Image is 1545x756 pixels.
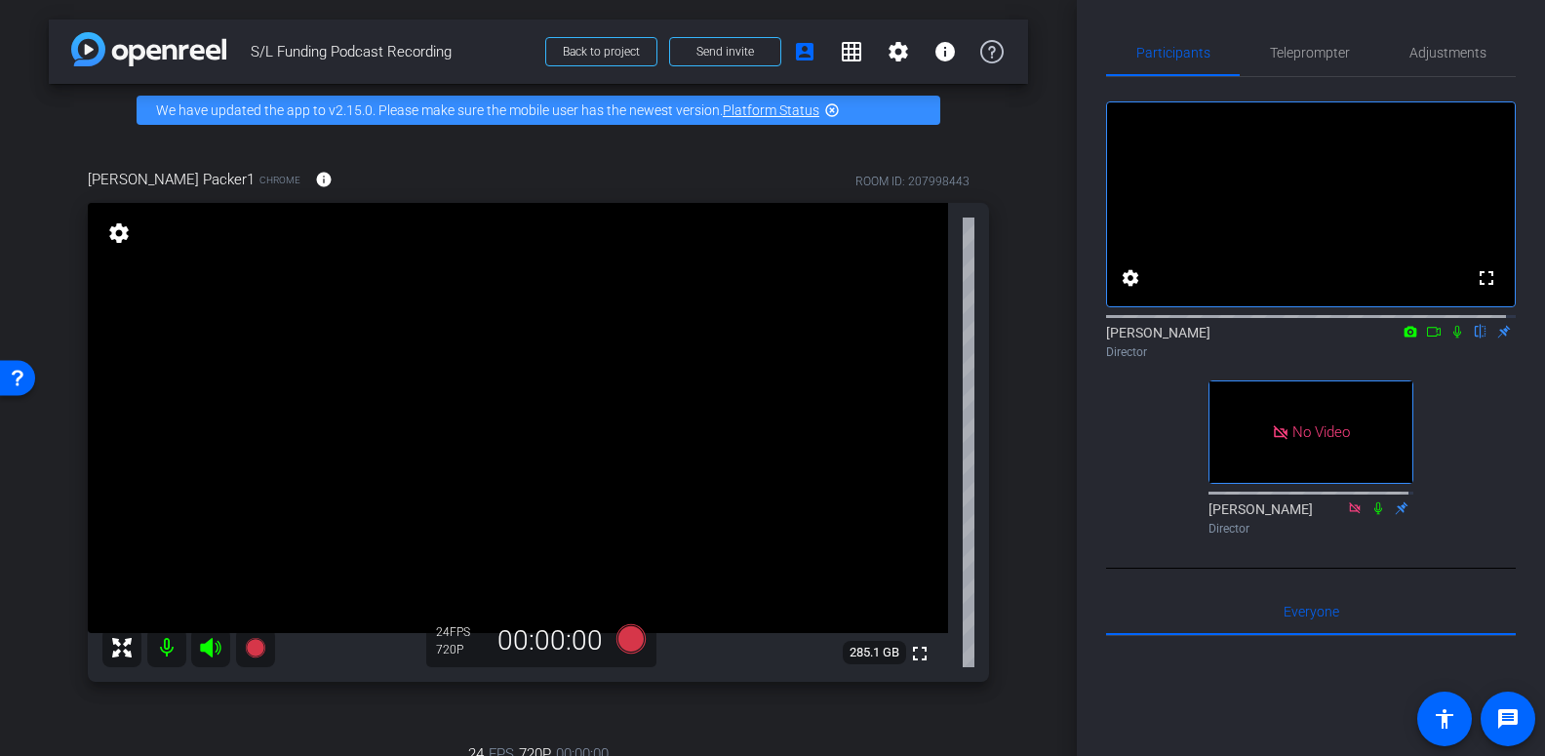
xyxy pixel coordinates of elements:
div: Director [1208,520,1413,537]
mat-icon: account_box [793,40,816,63]
mat-icon: accessibility [1433,707,1456,731]
mat-icon: fullscreen [908,642,931,665]
span: 285.1 GB [843,641,906,664]
span: Participants [1136,46,1210,60]
div: Director [1106,343,1516,361]
span: Teleprompter [1270,46,1350,60]
mat-icon: flip [1469,322,1492,339]
span: Chrome [259,173,300,187]
span: Everyone [1284,605,1339,618]
div: ROOM ID: 207998443 [855,173,970,190]
div: 24 [436,624,485,640]
mat-icon: highlight_off [824,102,840,118]
button: Send invite [669,37,781,66]
span: S/L Funding Podcast Recording [251,32,534,71]
span: FPS [450,625,470,639]
img: app-logo [71,32,226,66]
mat-icon: info [933,40,957,63]
mat-icon: fullscreen [1475,266,1498,290]
div: [PERSON_NAME] [1106,323,1516,361]
div: 720P [436,642,485,657]
div: We have updated the app to v2.15.0. Please make sure the mobile user has the newest version. [137,96,940,125]
div: 00:00:00 [485,624,615,657]
span: Back to project [563,45,640,59]
span: No Video [1292,423,1350,441]
a: Platform Status [723,102,819,118]
mat-icon: info [315,171,333,188]
span: Adjustments [1409,46,1486,60]
mat-icon: settings [1119,266,1142,290]
div: [PERSON_NAME] [1208,499,1413,537]
button: Back to project [545,37,657,66]
mat-icon: settings [105,221,133,245]
mat-icon: message [1496,707,1520,731]
mat-icon: settings [887,40,910,63]
span: Send invite [696,44,754,60]
mat-icon: grid_on [840,40,863,63]
span: [PERSON_NAME] Packer1 [88,169,255,190]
